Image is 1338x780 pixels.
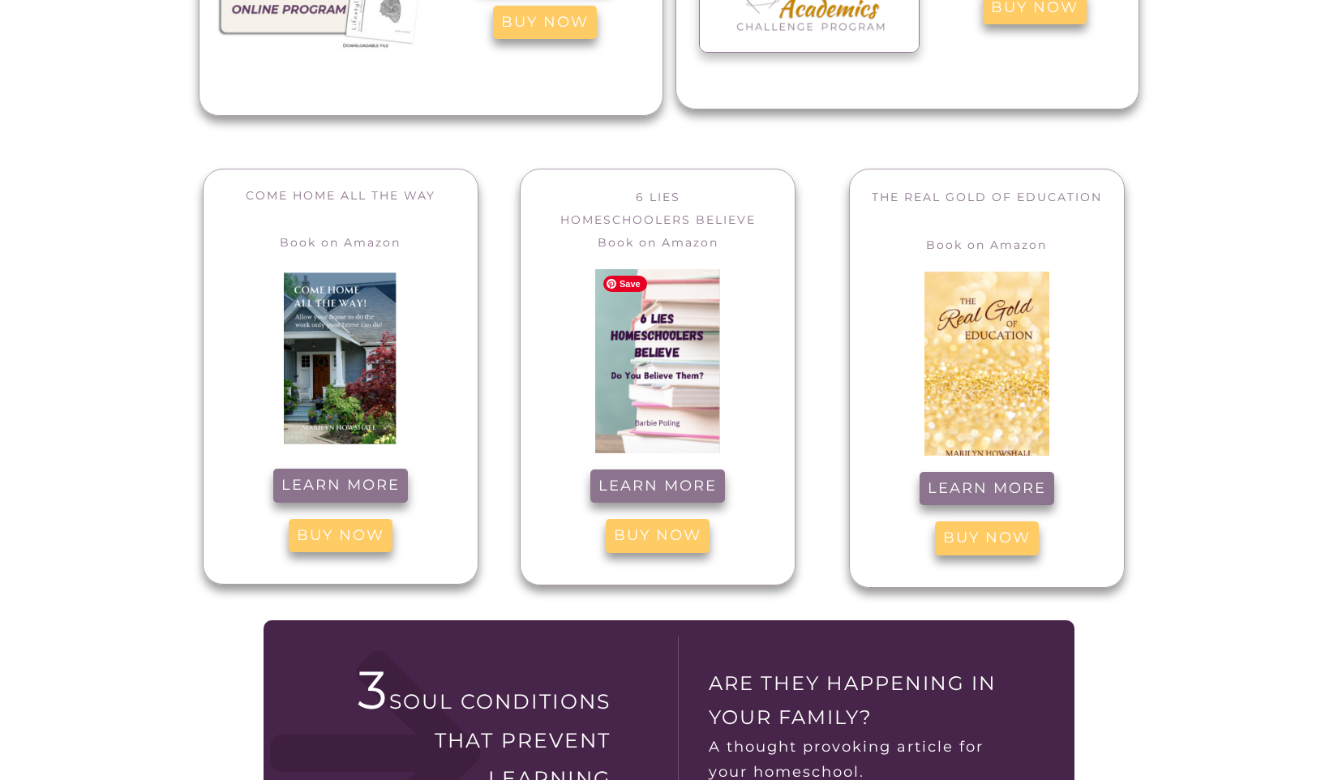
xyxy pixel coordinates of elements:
span: 3 [358,658,389,722]
span: The REal Gold of education [872,190,1102,204]
span: BUY NOW [614,527,701,545]
a: BUY NOW [606,519,710,553]
a: Learn more [590,469,725,504]
span: Learn more [598,478,717,495]
span: Save [603,276,647,292]
span: BUY NOW [297,527,384,545]
a: BUY NOW [935,521,1039,555]
a: Learn more [920,472,1054,506]
span: Learn more [281,477,400,495]
span: Homeschoolers Believe [560,212,756,227]
img: 6 Lies cover pic [595,268,720,462]
span: BUY NOW [943,529,1031,547]
span: BUY NOW [501,14,589,32]
span: Learn more [928,480,1046,498]
span: Book on Amazon [598,235,718,250]
span: Book on Amazon [280,235,401,250]
span: Are they happening in your family? [709,671,997,729]
span: Come Home all the way [246,188,435,203]
span: 6 Lies [636,190,680,204]
a: BUY NOW [289,519,392,553]
img: come home all the way cover [284,272,397,444]
span: Soul Conditions [389,689,611,714]
a: BUY NOW [493,6,597,40]
img: Real Gold cover pic [924,271,1049,474]
a: Learn more [273,469,408,503]
span: Book on Amazon [926,238,1047,252]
